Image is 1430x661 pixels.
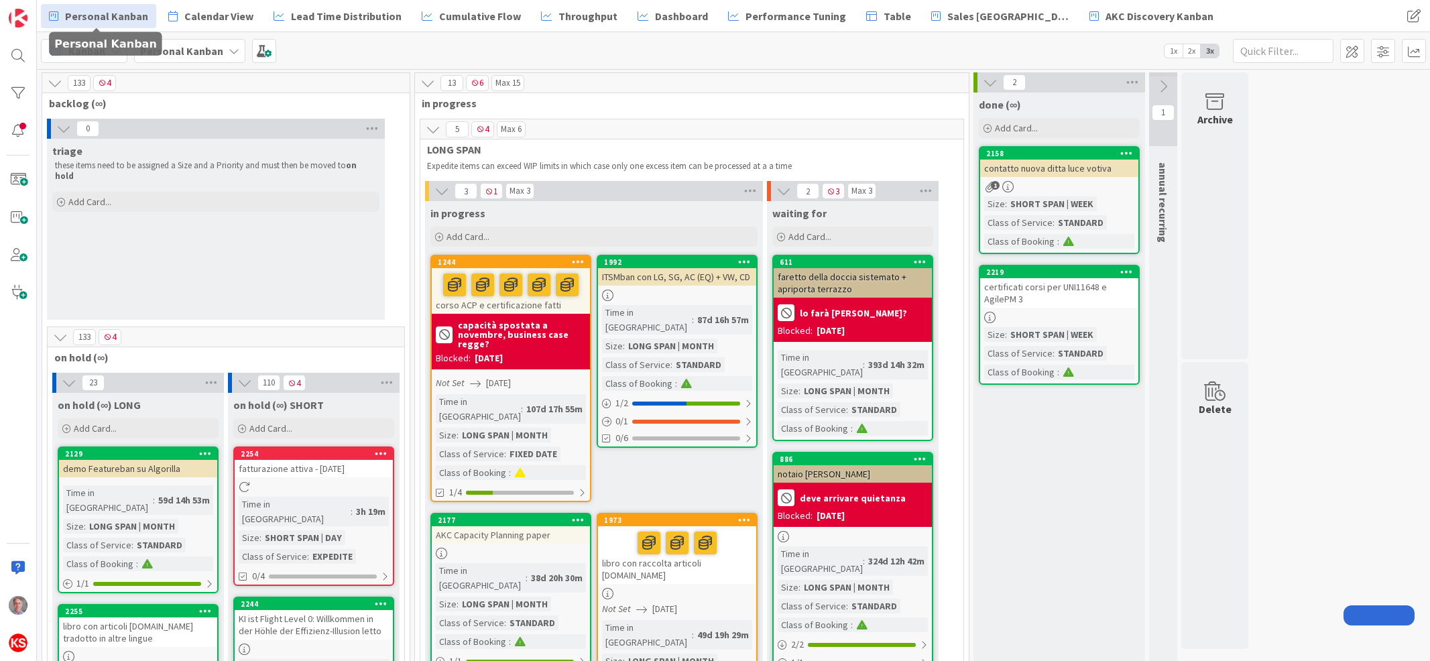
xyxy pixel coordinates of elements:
span: 4 [283,375,306,391]
span: Add Card... [995,122,1038,134]
span: : [84,519,86,534]
span: 3 [455,183,477,199]
div: SHORT SPAN | WEEK [1007,196,1097,211]
span: on hold (∞) [54,351,388,364]
div: Blocked: [436,351,471,365]
div: Class of Service [602,357,670,372]
span: 4 [471,121,494,137]
div: ITSMban con LG, SG, AC (EQ) + VW, CD [598,268,756,286]
div: Class of Booking [63,556,136,571]
span: 3x [1201,44,1219,58]
div: Max 15 [495,80,520,86]
span: : [1057,234,1059,249]
div: Max 3 [851,188,872,194]
div: Time in [GEOGRAPHIC_DATA] [436,394,521,424]
div: 1/1 [59,575,217,592]
div: 2244 [241,599,393,609]
div: Class of Booking [984,234,1057,249]
b: capacità spostata a novembre, business case regge? [458,320,586,349]
div: 1992 [598,256,756,268]
a: Throughput [533,4,625,28]
div: 324d 12h 42m [865,554,928,568]
div: 1973 [604,516,756,525]
a: Dashboard [630,4,716,28]
span: : [153,493,155,507]
div: Class of Service [63,538,131,552]
div: Time in [GEOGRAPHIC_DATA] [239,497,351,526]
span: 0/6 [615,431,628,445]
a: Personal Kanban [41,4,156,28]
span: 23 [82,375,105,391]
span: : [351,504,353,519]
div: Time in [GEOGRAPHIC_DATA] [602,620,692,650]
span: 6 [466,75,489,91]
div: Size [239,530,259,545]
span: Calendar View [184,8,253,24]
div: 1244 [432,256,590,268]
span: : [798,383,800,398]
div: 2177AKC Capacity Planning paper [432,514,590,544]
div: Delete [1199,401,1232,417]
div: [DATE] [817,324,845,338]
div: [DATE] [475,351,503,365]
span: : [1005,327,1007,342]
div: Time in [GEOGRAPHIC_DATA] [602,305,692,335]
span: : [692,312,694,327]
div: Size [436,428,457,442]
span: : [136,556,138,571]
a: AKC Discovery Kanban [1081,4,1222,28]
div: 2255 [59,605,217,617]
span: : [623,339,625,353]
div: 886 [780,455,932,464]
span: triage [52,144,82,158]
div: 3h 19m [353,504,389,519]
span: 2 / 2 [791,638,804,652]
div: STANDARD [1055,346,1107,361]
span: 0/4 [252,569,265,583]
p: Expedite items can exceed WIP limits in which case only one excess item can be processed at a a time [427,161,939,172]
div: 2129demo Featureban su Algorilla [59,448,217,477]
span: 1 / 1 [76,577,89,591]
span: : [863,357,865,372]
span: : [1005,196,1007,211]
span: 2x [1183,44,1201,58]
span: Sales [GEOGRAPHIC_DATA] [947,8,1069,24]
div: 611 [780,257,932,267]
div: certificati corsi per UNI11648 e AgilePM 3 [980,278,1138,308]
img: avatar [9,634,27,652]
div: LONG SPAN | MONTH [86,519,178,534]
div: LONG SPAN | MONTH [459,428,551,442]
div: 886notaio [PERSON_NAME] [774,453,932,483]
div: 1992 [604,257,756,267]
span: Table [884,8,911,24]
span: : [1053,346,1055,361]
img: MR [9,596,27,615]
span: : [307,549,309,564]
div: SHORT SPAN | WEEK [1007,327,1097,342]
span: : [526,570,528,585]
div: 393d 14h 32m [865,357,928,372]
span: 0 [76,121,99,137]
span: LONG SPAN [427,143,947,156]
div: libro con raccolta articoli [DOMAIN_NAME] [598,526,756,584]
div: 2254 [241,449,393,459]
span: Add Card... [446,231,489,243]
span: : [259,530,261,545]
p: these items need to be assigned a Size and a Priority and must then be moved to [55,160,377,182]
span: : [504,446,506,461]
div: 2255 [65,607,217,616]
span: : [1057,365,1059,379]
div: 2219certificati corsi per UNI11648 e AgilePM 3 [980,266,1138,308]
div: contatto nuova ditta luce votiva [980,160,1138,177]
a: Calendar View [160,4,261,28]
a: Performance Tuning [720,4,854,28]
span: Add Card... [249,422,292,434]
span: 1 / 2 [615,396,628,410]
div: Size [602,339,623,353]
div: 2158 [980,147,1138,160]
span: 2 [796,183,819,199]
div: 2158contatto nuova ditta luce votiva [980,147,1138,177]
div: 107d 17h 55m [523,402,586,416]
span: 4 [93,75,116,91]
span: 2 [1003,74,1026,91]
